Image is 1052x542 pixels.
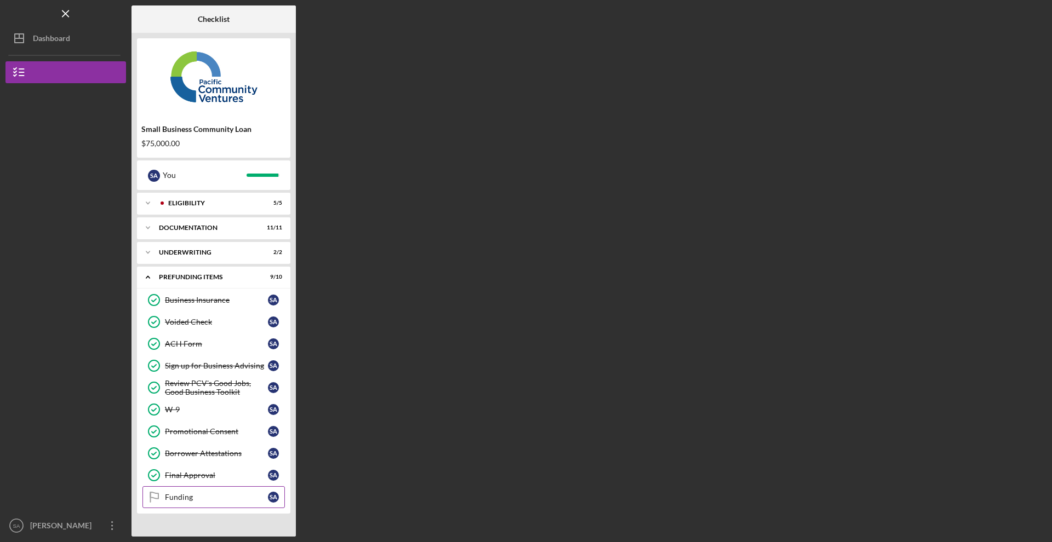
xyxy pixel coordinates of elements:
[165,339,268,348] div: ACH Form
[268,316,279,327] div: S A
[268,426,279,437] div: S A
[142,377,285,399] a: Review PCV's Good Jobs, Good Business ToolkitSA
[165,405,268,414] div: W-9
[268,338,279,349] div: S A
[165,471,268,480] div: Final Approval
[165,427,268,436] div: Promotional Consent
[142,355,285,377] a: Sign up for Business AdvisingSA
[141,125,286,134] div: Small Business Community Loan
[142,333,285,355] a: ACH FormSA
[137,44,290,109] img: Product logo
[142,420,285,442] a: Promotional ConsentSA
[33,27,70,52] div: Dashboard
[165,379,268,396] div: Review PCV's Good Jobs, Good Business Toolkit
[159,274,255,280] div: Prefunding Items
[141,139,286,148] div: $75,000.00
[165,449,268,458] div: Borrower Attestations
[159,224,255,231] div: Documentation
[262,249,282,256] div: 2 / 2
[268,470,279,481] div: S A
[13,523,20,529] text: SA
[268,360,279,371] div: S A
[268,382,279,393] div: S A
[5,27,126,49] button: Dashboard
[142,486,285,508] a: FundingSA
[148,170,160,182] div: S A
[168,200,255,206] div: Eligibility
[268,295,279,305] div: S A
[142,311,285,333] a: Voided CheckSA
[142,442,285,464] a: Borrower AttestationsSA
[268,404,279,415] div: S A
[165,493,268,501] div: Funding
[159,249,255,256] div: Underwriting
[27,515,99,539] div: [PERSON_NAME]
[268,448,279,459] div: S A
[142,464,285,486] a: Final ApprovalSA
[165,318,268,326] div: Voided Check
[165,296,268,304] div: Business Insurance
[262,200,282,206] div: 5 / 5
[262,274,282,280] div: 9 / 10
[268,492,279,503] div: S A
[165,361,268,370] div: Sign up for Business Advising
[142,289,285,311] a: Business InsuranceSA
[262,224,282,231] div: 11 / 11
[142,399,285,420] a: W-9SA
[163,166,247,184] div: You
[5,515,126,537] button: SA[PERSON_NAME]
[198,15,230,24] b: Checklist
